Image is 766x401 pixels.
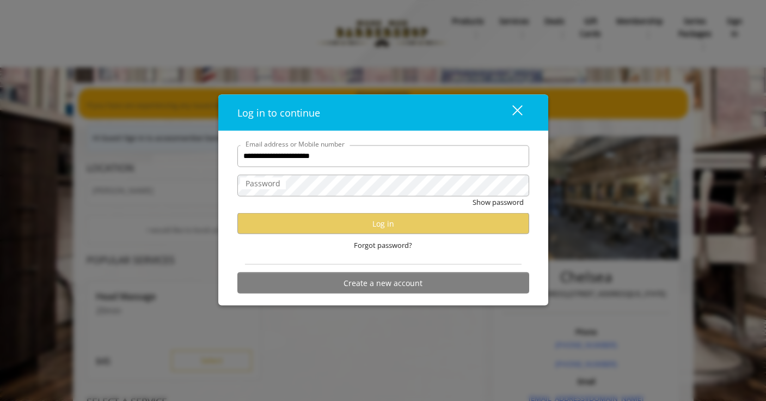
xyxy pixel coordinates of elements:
[237,145,529,167] input: Email address or Mobile number
[237,272,529,294] button: Create a new account
[240,138,350,149] label: Email address or Mobile number
[237,106,320,119] span: Log in to continue
[237,174,529,196] input: Password
[237,213,529,234] button: Log in
[354,240,412,251] span: Forgot password?
[500,104,522,120] div: close dialog
[492,101,529,124] button: close dialog
[240,177,286,189] label: Password
[473,196,524,208] button: Show password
